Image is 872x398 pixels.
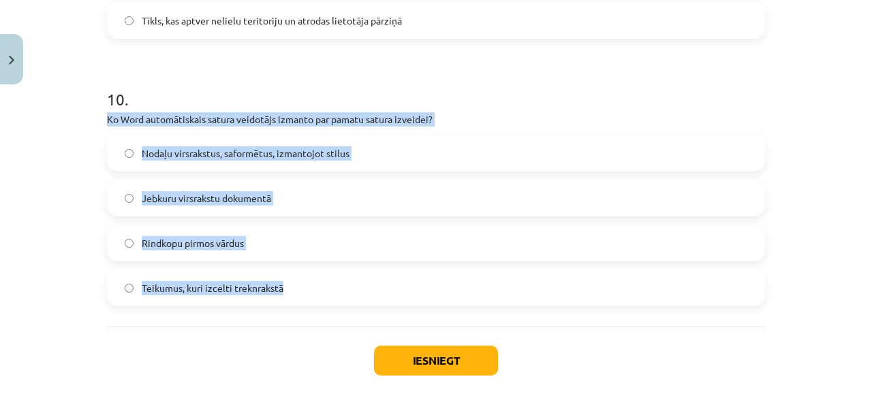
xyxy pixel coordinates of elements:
p: Ko Word automātiskais satura veidotājs izmanto par pamatu satura izveidei? [107,112,765,127]
input: Tīkls, kas aptver nelielu teritoriju un atrodas lietotāja pārziņā [125,16,134,25]
h1: 10 . [107,66,765,108]
input: Teikumus, kuri izcelti treknrakstā [125,284,134,293]
button: Iesniegt [374,346,498,376]
span: Rindkopu pirmos vārdus [142,236,244,250]
input: Nodaļu virsrakstus, saformētus, izmantojot stilus [125,149,134,158]
span: Teikumus, kuri izcelti treknrakstā [142,281,283,295]
span: Tīkls, kas aptver nelielu teritoriju un atrodas lietotāja pārziņā [142,14,402,28]
span: Jebkuru virsrakstu dokumentā [142,191,271,205]
input: Jebkuru virsrakstu dokumentā [125,194,134,203]
span: Nodaļu virsrakstus, saformētus, izmantojot stilus [142,146,349,161]
input: Rindkopu pirmos vārdus [125,239,134,248]
img: icon-close-lesson-0947bae3869378f0d4975bcd49f059093ad1ed9edebbc8119c70593378902aed.svg [9,56,14,65]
